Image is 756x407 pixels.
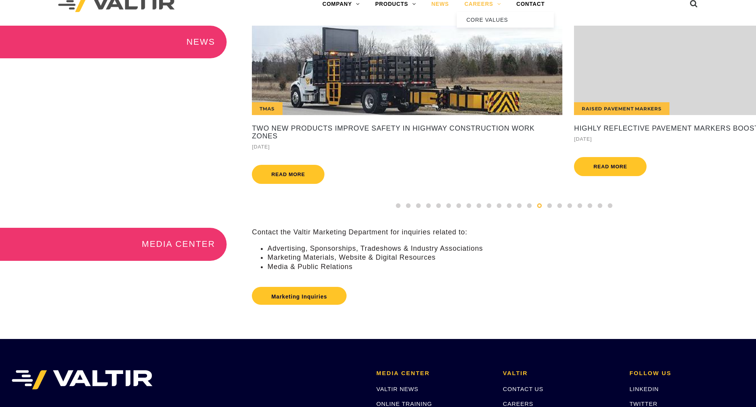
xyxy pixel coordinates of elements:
a: Marketing Inquiries [252,287,347,305]
h2: VALTIR [503,370,618,377]
a: CONTACT US [503,386,543,392]
a: VALTIR NEWS [376,386,418,392]
a: ONLINE TRAINING [376,400,432,407]
div: TMAs [252,102,282,115]
div: Raised Pavement Markers [574,102,669,115]
a: TWITTER [629,400,657,407]
a: CORE VALUES [457,12,554,28]
h2: FOLLOW US [629,370,744,377]
li: Media & Public Relations [267,262,756,271]
a: LINKEDIN [629,386,659,392]
img: VALTIR [12,370,153,390]
div: [DATE] [252,142,562,151]
a: Read more [252,165,324,184]
a: Two New Products Improve Safety in Highway Construction Work Zones [252,125,562,140]
a: CAREERS [503,400,533,407]
li: Advertising, Sponsorships, Tradeshows & Industry Associations [267,244,756,253]
p: Contact the Valtir Marketing Department for inquiries related to: [252,228,756,237]
a: Read more [574,157,647,176]
h2: MEDIA CENTER [376,370,491,377]
li: Marketing Materials, Website & Digital Resources [267,253,756,262]
a: TMAs [252,26,562,115]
